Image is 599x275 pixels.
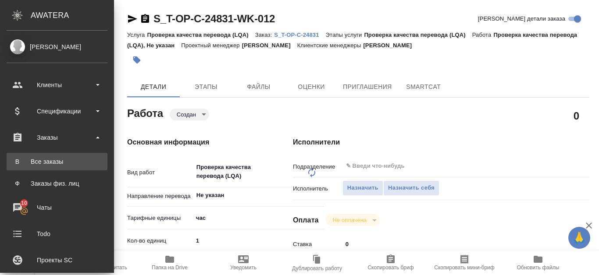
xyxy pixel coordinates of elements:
[31,7,114,24] div: AWATERA
[7,175,107,192] a: ФЗаказы физ. лиц
[127,168,193,177] p: Вид работ
[428,250,501,275] button: Скопировать мини-бриф
[434,264,494,271] span: Скопировать мини-бриф
[292,265,342,271] span: Дублировать работу
[207,250,280,275] button: Уведомить
[347,183,378,193] span: Назначить
[280,250,354,275] button: Дублировать работу
[7,254,107,267] div: Проекты SC
[274,32,325,38] p: S_T-OP-C-24831
[127,137,258,148] h4: Основная информация
[127,236,193,245] p: Кол-во единиц
[472,32,494,38] p: Работа
[181,42,242,49] p: Проектный менеджер
[345,161,533,171] input: ✎ Введи что-нибудь
[501,250,575,275] button: Обновить файлы
[11,179,103,188] div: Заказы физ. лиц
[133,250,207,275] button: Папка на Drive
[290,81,332,92] span: Оценки
[11,157,103,166] div: Все заказы
[354,250,428,275] button: Скопировать бриф
[330,216,369,224] button: Не оплачена
[7,105,107,118] div: Спецификации
[293,137,589,148] h4: Исполнители
[574,108,579,123] h2: 0
[388,183,435,193] span: Назначить себя
[517,264,560,271] span: Обновить файлы
[193,234,324,247] input: ✎ Введи что-нибудь
[127,50,146,70] button: Добавить тэг
[170,109,209,120] div: Создан
[319,194,321,196] button: Open
[16,199,32,208] span: 10
[342,180,383,196] button: Назначить
[274,31,325,38] a: S_T-OP-C-24831
[185,81,227,92] span: Этапы
[363,42,418,49] p: [PERSON_NAME]
[7,153,107,170] a: ВВсе заказы
[478,14,565,23] span: [PERSON_NAME] детали заказа
[127,192,193,201] p: Направление перевода
[127,214,193,222] p: Тарифные единицы
[127,32,147,38] p: Услуга
[572,229,587,247] span: 🙏
[326,214,380,226] div: Создан
[132,81,175,92] span: Детали
[7,78,107,92] div: Клиенты
[2,249,112,271] a: Проекты SC
[2,223,112,245] a: Todo
[140,14,150,24] button: Скопировать ссылку
[383,180,439,196] button: Назначить себя
[238,81,280,92] span: Файлы
[127,105,163,120] h2: Работа
[293,162,342,171] p: Подразделение
[297,42,364,49] p: Клиентские менеджеры
[147,32,255,38] p: Проверка качества перевода (LQA)
[7,227,107,240] div: Todo
[242,42,297,49] p: [PERSON_NAME]
[7,201,107,214] div: Чаты
[568,227,590,249] button: 🙏
[7,42,107,52] div: [PERSON_NAME]
[326,32,364,38] p: Этапы услуги
[7,131,107,144] div: Заказы
[403,81,445,92] span: SmartCat
[127,14,138,24] button: Скопировать ссылку для ЯМессенджера
[174,111,199,118] button: Создан
[342,238,565,250] input: ✎ Введи что-нибудь
[2,197,112,219] a: 10Чаты
[364,32,472,38] p: Проверка качества перевода (LQA)
[193,211,324,226] div: час
[293,184,342,193] p: Исполнитель
[255,32,274,38] p: Заказ:
[367,264,414,271] span: Скопировать бриф
[230,264,257,271] span: Уведомить
[153,13,275,25] a: S_T-OP-C-24831-WK-012
[152,264,188,271] span: Папка на Drive
[343,81,392,92] span: Приглашения
[560,165,562,167] button: Open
